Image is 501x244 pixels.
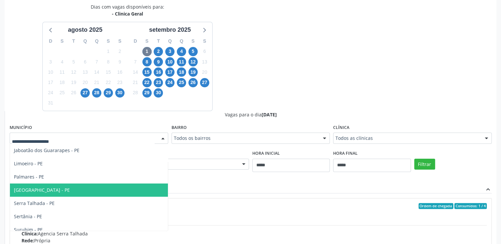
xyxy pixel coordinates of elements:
div: setembro 2025 [146,25,193,34]
span: quinta-feira, 21 de agosto de 2025 [92,78,101,87]
span: Todos as clínicas [335,135,478,142]
span: Rede: [22,237,34,244]
span: segunda-feira, 22 de setembro de 2025 [142,78,152,87]
span: terça-feira, 5 de agosto de 2025 [69,57,78,66]
label: Hora final [333,148,358,159]
span: sexta-feira, 5 de setembro de 2025 [188,47,198,56]
span: quarta-feira, 3 de setembro de 2025 [165,47,175,56]
span: quarta-feira, 27 de agosto de 2025 [80,88,90,98]
span: sábado, 13 de setembro de 2025 [200,57,209,66]
div: Própria [22,237,487,244]
span: quinta-feira, 4 de setembro de 2025 [177,47,186,56]
span: quinta-feira, 14 de agosto de 2025 [92,67,101,77]
div: Agencia Serra Talhada [22,230,487,237]
div: Dias com vagas disponíveis para: [91,3,164,17]
div: Q [164,36,176,46]
span: quarta-feira, 6 de agosto de 2025 [80,57,90,66]
label: Município [10,123,32,133]
span: terça-feira, 19 de agosto de 2025 [69,78,78,87]
span: quinta-feira, 11 de setembro de 2025 [177,57,186,66]
span: domingo, 31 de agosto de 2025 [46,99,55,108]
div: Vagas para o dia [10,111,492,118]
div: S [114,36,125,46]
span: quarta-feira, 24 de setembro de 2025 [165,78,175,87]
span: terça-feira, 12 de agosto de 2025 [69,67,78,77]
span: [DATE] [262,111,277,118]
span: Sertânia - PE [14,213,42,220]
span: domingo, 7 de setembro de 2025 [131,57,140,66]
span: domingo, 14 de setembro de 2025 [131,67,140,77]
span: domingo, 21 de setembro de 2025 [131,78,140,87]
div: 07:00 [22,214,487,221]
span: Todos os bairros [174,135,317,142]
span: domingo, 3 de agosto de 2025 [46,57,55,66]
span: terça-feira, 2 de setembro de 2025 [154,47,163,56]
span: segunda-feira, 29 de setembro de 2025 [142,88,152,98]
span: quarta-feira, 13 de agosto de 2025 [80,67,90,77]
span: sexta-feira, 1 de agosto de 2025 [104,47,113,56]
div: S [141,36,153,46]
span: quinta-feira, 18 de setembro de 2025 [177,67,186,77]
div: agosto 2025 [65,25,105,34]
span: Limoeiro - PE [14,160,43,167]
span: terça-feira, 23 de setembro de 2025 [154,78,163,87]
span: sexta-feira, 22 de agosto de 2025 [104,78,113,87]
div: Q [176,36,187,46]
span: sábado, 23 de agosto de 2025 [115,78,125,87]
span: Serra Talhada - PE [14,200,55,206]
span: Ordem de chegada [419,203,453,209]
div: D [129,36,141,46]
span: Consumidos: 1 / 4 [454,203,487,209]
label: Bairro [172,123,187,133]
span: domingo, 24 de agosto de 2025 [46,88,55,98]
div: - Clinica Geral [91,10,164,17]
span: sábado, 27 de setembro de 2025 [200,78,209,87]
label: Clínica [333,123,349,133]
span: sábado, 9 de agosto de 2025 [115,57,125,66]
span: sexta-feira, 12 de setembro de 2025 [188,57,198,66]
span: segunda-feira, 1 de setembro de 2025 [142,47,152,56]
span: sábado, 30 de agosto de 2025 [115,88,125,98]
span: quarta-feira, 10 de setembro de 2025 [165,57,175,66]
span: quinta-feira, 7 de agosto de 2025 [92,57,101,66]
span: domingo, 28 de setembro de 2025 [131,88,140,98]
span: quarta-feira, 20 de agosto de 2025 [80,78,90,87]
div: D [45,36,56,46]
span: terça-feira, 26 de agosto de 2025 [69,88,78,98]
div: Q [91,36,103,46]
div: S [199,36,210,46]
span: sexta-feira, 8 de agosto de 2025 [104,57,113,66]
span: sábado, 16 de agosto de 2025 [115,67,125,77]
div: Q [79,36,91,46]
span: segunda-feira, 15 de setembro de 2025 [142,67,152,77]
span: sexta-feira, 15 de agosto de 2025 [104,67,113,77]
div: T [153,36,164,46]
span: terça-feira, 9 de setembro de 2025 [154,57,163,66]
span: domingo, 17 de agosto de 2025 [46,78,55,87]
i: expand_less [484,186,492,193]
div: S [187,36,199,46]
label: Hora inicial [252,148,280,159]
span: domingo, 10 de agosto de 2025 [46,67,55,77]
span: sábado, 6 de setembro de 2025 [200,47,209,56]
span: [GEOGRAPHIC_DATA] - PE [14,187,70,193]
span: segunda-feira, 25 de agosto de 2025 [58,88,67,98]
span: quinta-feira, 25 de setembro de 2025 [177,78,186,87]
div: S [56,36,68,46]
span: sexta-feira, 29 de agosto de 2025 [104,88,113,98]
span: terça-feira, 16 de setembro de 2025 [154,67,163,77]
div: S [103,36,114,46]
span: segunda-feira, 18 de agosto de 2025 [58,78,67,87]
span: Jaboatão dos Guararapes - PE [14,147,79,153]
span: sexta-feira, 26 de setembro de 2025 [188,78,198,87]
button: Filtrar [414,159,435,170]
span: sábado, 20 de setembro de 2025 [200,67,209,77]
span: Palmares - PE [14,174,44,180]
span: segunda-feira, 8 de setembro de 2025 [142,57,152,66]
span: terça-feira, 30 de setembro de 2025 [154,88,163,98]
div: T [68,36,79,46]
span: Surubim - PE [14,226,43,233]
span: sexta-feira, 19 de setembro de 2025 [188,67,198,77]
span: Clínica: [22,230,38,237]
span: segunda-feira, 4 de agosto de 2025 [58,57,67,66]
